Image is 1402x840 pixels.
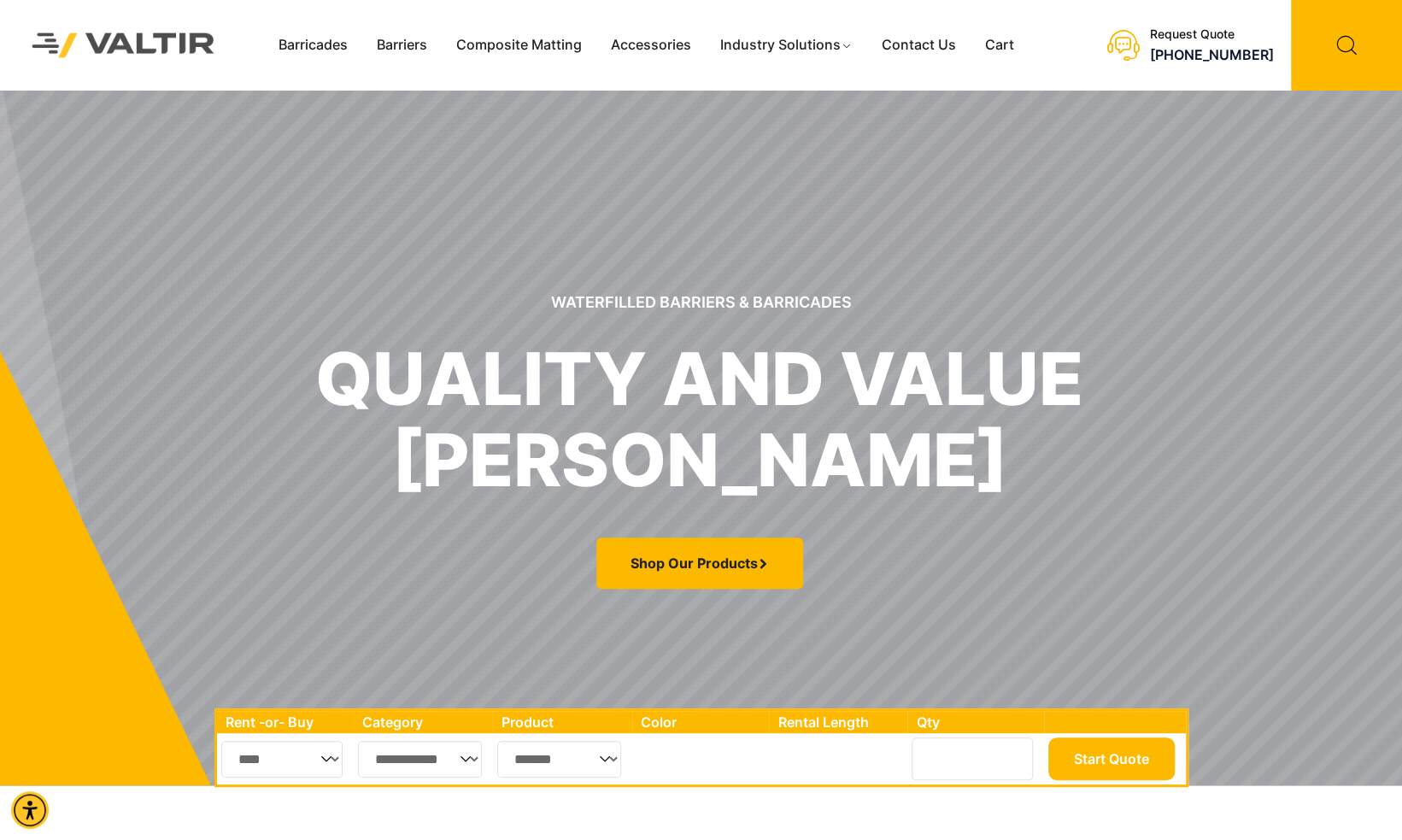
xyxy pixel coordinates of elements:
button: Start Quote [1048,737,1175,780]
a: Cart [970,32,1028,58]
select: Single select [221,741,343,778]
a: Industry Solutions [706,32,867,58]
div: Accessibility Menu [11,791,49,829]
a: Contact Us [866,32,970,58]
a: Accessories [596,32,706,58]
img: Valtir Rentals [13,14,234,77]
a: Composite Matting [442,32,596,58]
th: Color [632,711,770,733]
th: Rent -or- Buy [217,711,354,733]
th: Qty [907,711,1043,733]
a: call (888) 496-3625 [1150,46,1274,63]
h1: quality and value [PERSON_NAME] [315,338,1083,501]
th: Rental Length [769,711,907,733]
div: Request Quote [1150,27,1274,42]
sr7-txt: Waterfilled Barriers & Barricades [551,291,852,313]
select: Single select [358,741,483,778]
th: Category [354,711,494,733]
select: Single select [497,741,621,778]
a: Barricades [264,32,362,58]
a: Barriers [362,32,442,58]
a: Shop Our Products [596,537,803,589]
th: Product [493,711,632,733]
input: Number [912,737,1033,780]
